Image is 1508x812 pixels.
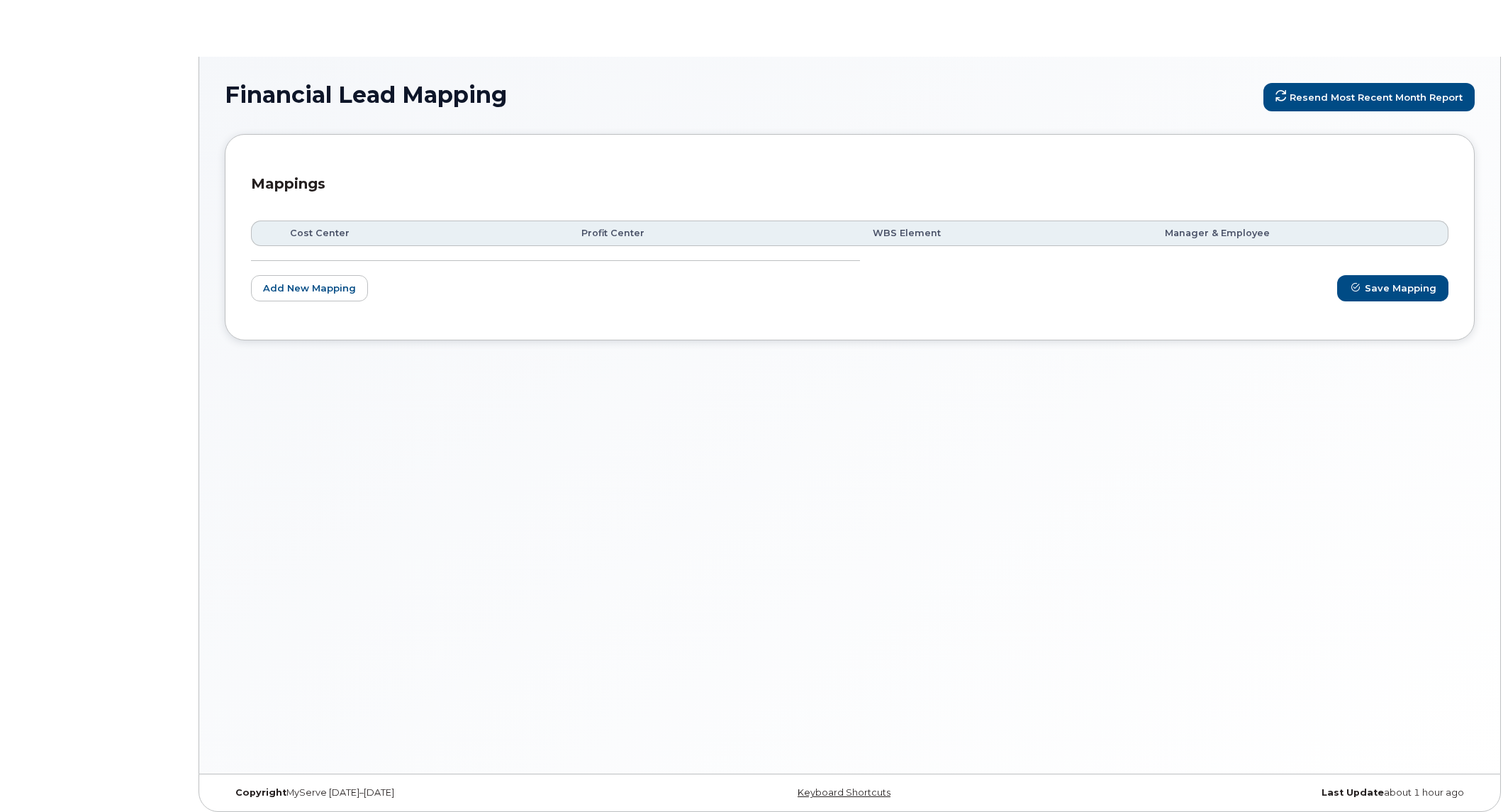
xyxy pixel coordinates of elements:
th: WBS Element [860,221,1152,246]
th: Profit Center [569,221,860,246]
strong: Last Update [1322,787,1384,798]
div: about 1 hour ago [1058,787,1475,799]
a: Keyboard Shortcuts [798,787,890,798]
div: MyServe [DATE]–[DATE] [225,787,642,799]
a: Resend most recent month report [1263,83,1475,111]
strong: Copyright [235,787,286,798]
input: Save Mapping [1337,275,1448,301]
a: Add New Mapping [251,275,368,301]
h1: Financial Lead Mapping [225,82,1475,111]
th: Cost Center [277,221,569,246]
th: Manager & Employee [1152,221,1422,246]
h3: Mappings [251,173,325,194]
